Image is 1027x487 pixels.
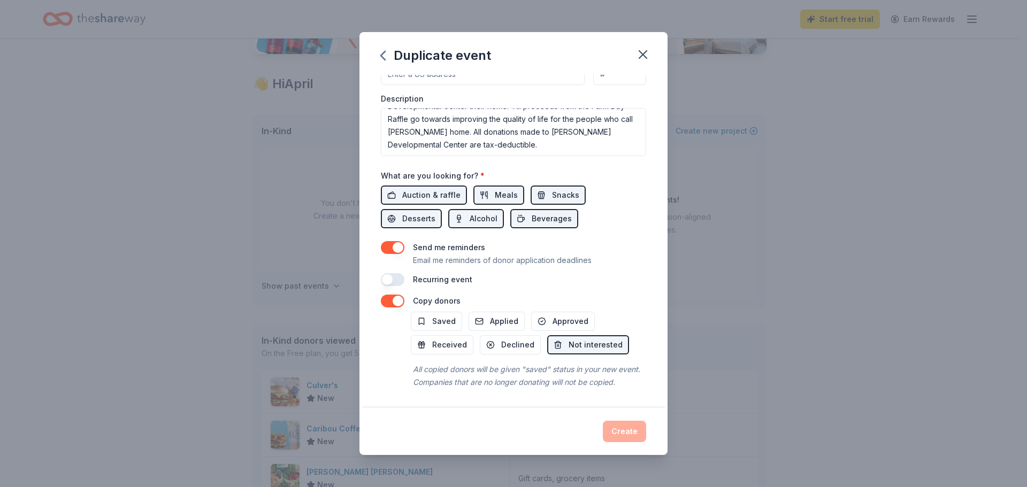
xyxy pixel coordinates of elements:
span: Approved [553,315,588,328]
span: Received [432,338,467,351]
span: Alcohol [470,212,497,225]
span: Meals [495,189,518,202]
button: Auction & raffle [381,185,467,205]
div: All copied donors will be given "saved" status in your new event. Companies that are no longer do... [411,361,646,391]
span: Applied [490,315,518,328]
button: Received [411,335,473,354]
button: Alcohol [448,209,504,228]
button: Beverages [510,209,578,228]
label: Copy donors [413,296,461,305]
span: Snacks [552,189,579,202]
button: Declined [480,335,541,354]
button: Desserts [381,209,442,228]
p: Email me reminders of donor application deadlines [413,254,592,267]
span: Declined [501,338,534,351]
span: Auction & raffle [402,189,461,202]
label: Recurring event [413,275,472,284]
button: Meals [473,185,524,205]
label: What are you looking for? [381,171,485,181]
label: Send me reminders [413,243,485,252]
span: Desserts [402,212,435,225]
div: Duplicate event [381,47,491,64]
span: Beverages [532,212,572,225]
textarea: Farm Day is a campus event for our individuals who live at the Center and look forward to sharing... [381,108,646,156]
label: Description [381,94,424,104]
button: Applied [469,312,525,331]
button: Saved [411,312,462,331]
span: Not interested [569,338,623,351]
button: Not interested [547,335,629,354]
button: Snacks [531,185,586,205]
span: Saved [432,315,456,328]
button: Approved [531,312,595,331]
